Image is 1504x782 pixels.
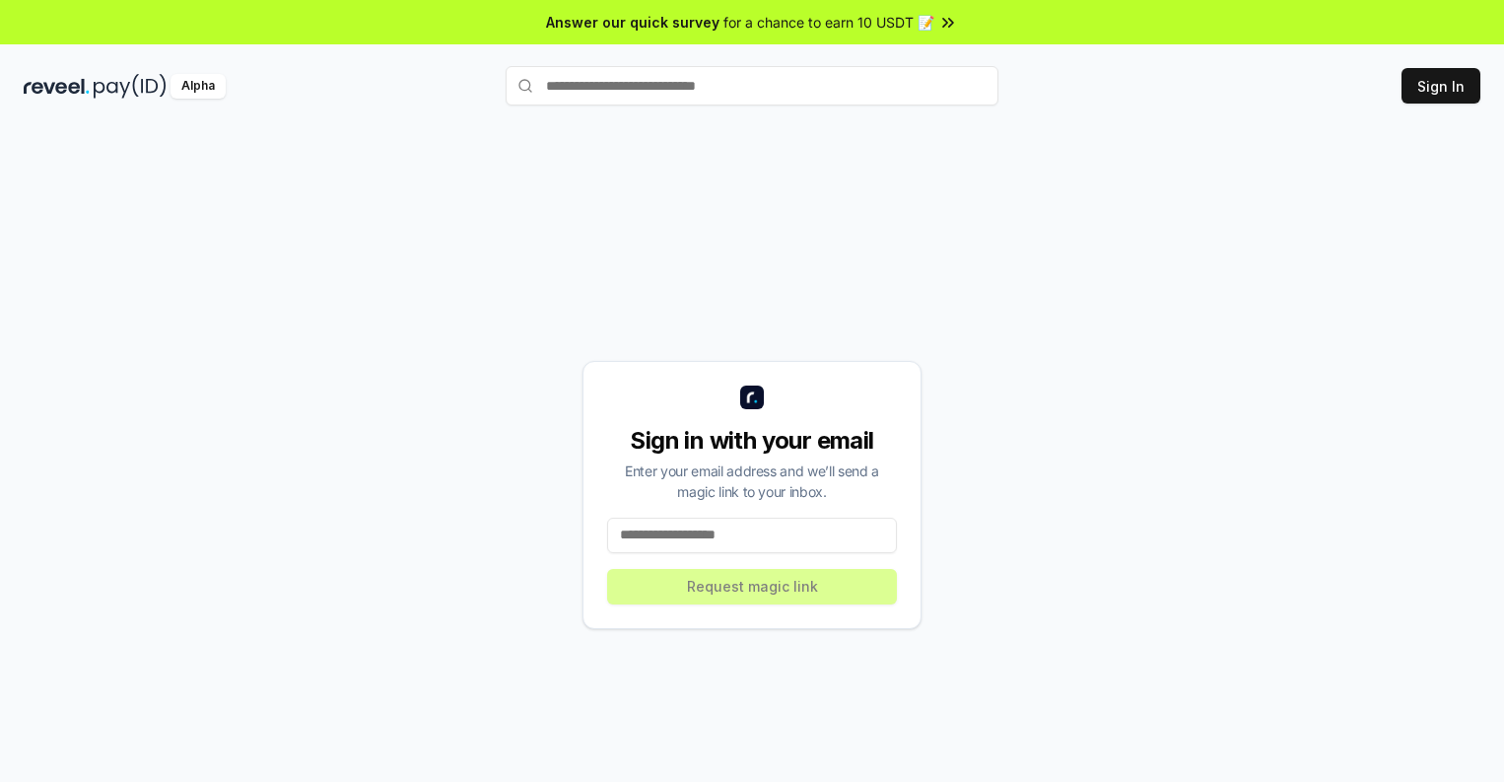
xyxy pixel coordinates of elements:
[723,12,934,33] span: for a chance to earn 10 USDT 📝
[546,12,719,33] span: Answer our quick survey
[1401,68,1480,104] button: Sign In
[740,386,764,409] img: logo_small
[607,425,897,457] div: Sign in with your email
[24,74,90,99] img: reveel_dark
[171,74,226,99] div: Alpha
[94,74,167,99] img: pay_id
[607,461,897,502] div: Enter your email address and we’ll send a magic link to your inbox.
